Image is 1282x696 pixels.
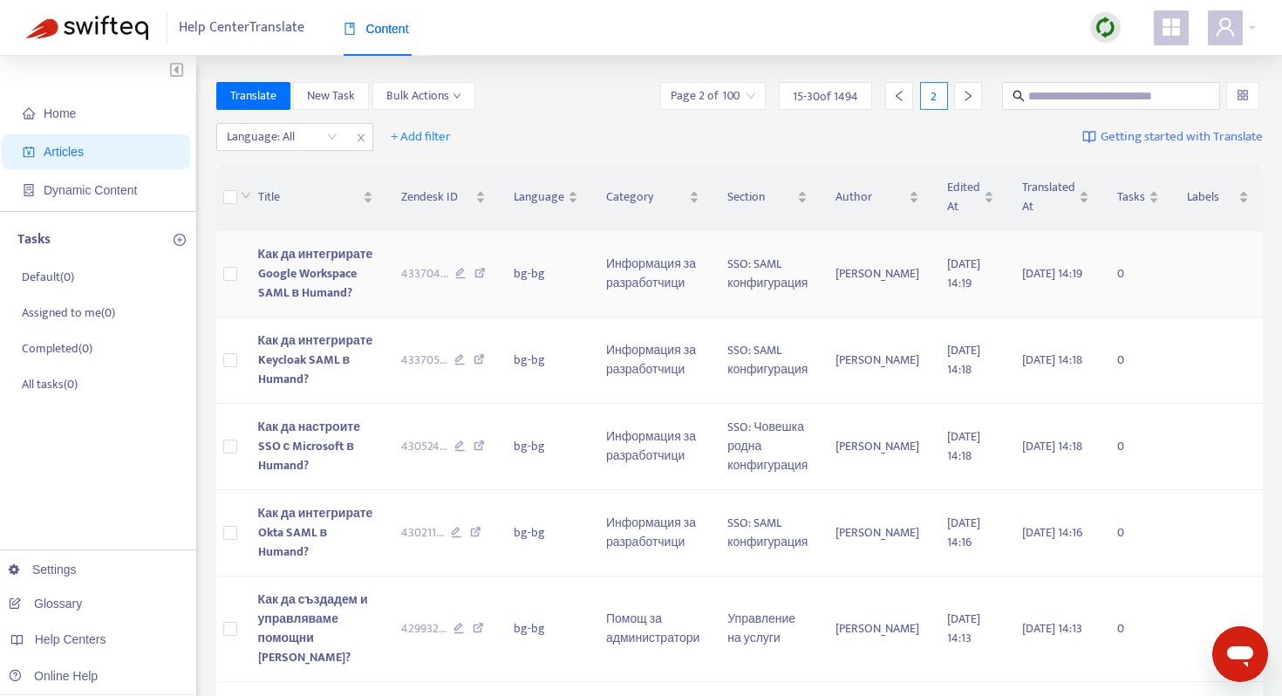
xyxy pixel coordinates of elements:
span: New Task [307,86,355,106]
span: Help Center Translate [179,11,304,44]
span: search [1013,90,1025,102]
div: 2 [920,82,948,110]
span: 15 - 30 of 1494 [793,87,858,106]
span: user [1215,17,1236,38]
span: home [23,107,35,119]
span: 433705 ... [401,351,447,370]
img: sync.dc5367851b00ba804db3.png [1094,17,1116,38]
button: + Add filter [378,123,464,151]
span: [DATE] 14:16 [947,513,980,552]
td: [PERSON_NAME] [822,404,933,490]
span: Как да създадем и управляваме помощни [PERSON_NAME]? [258,590,368,667]
th: Tasks [1103,164,1173,231]
span: + Add filter [391,126,451,147]
span: [DATE] 14:19 [1022,263,1082,283]
th: Labels [1173,164,1263,231]
span: Zendesk ID [401,188,473,207]
button: New Task [293,82,369,110]
a: Getting started with Translate [1082,123,1263,151]
a: Online Help [9,669,98,683]
td: [PERSON_NAME] [822,490,933,577]
a: Glossary [9,597,82,611]
span: Как да интегрирате Google Workspace SAML в Humand? [258,244,373,303]
span: Author [835,188,905,207]
iframe: Botón para iniciar la ventana de mensajería [1212,626,1268,682]
td: 0 [1103,404,1173,490]
th: Edited At [933,164,1008,231]
span: left [893,90,905,102]
button: Translate [216,82,290,110]
span: Section [727,188,794,207]
th: Translated At [1008,164,1103,231]
th: Language [500,164,592,231]
span: book [344,23,356,35]
td: [PERSON_NAME] [822,231,933,317]
td: bg-bg [500,490,592,577]
span: Translated At [1022,178,1075,216]
th: Zendesk ID [387,164,501,231]
td: Управление на услуги [713,577,822,682]
td: bg-bg [500,231,592,317]
td: Помощ за администратори [592,577,713,682]
span: right [962,90,974,102]
span: Category [606,188,685,207]
span: plus-circle [174,234,186,246]
span: Getting started with Translate [1101,127,1263,147]
span: [DATE] 14:13 [947,609,980,648]
td: [PERSON_NAME] [822,317,933,404]
span: down [241,190,251,201]
span: account-book [23,146,35,158]
span: Help Centers [35,632,106,646]
span: Как да интегрирате Okta SAML в Humand? [258,503,373,562]
td: 0 [1103,317,1173,404]
span: [DATE] 14:16 [1022,522,1082,542]
span: [DATE] 14:18 [1022,350,1082,370]
span: container [23,184,35,196]
span: Dynamic Content [44,183,137,197]
span: 433704 ... [401,264,448,283]
span: down [453,92,461,100]
span: close [350,127,372,148]
td: bg-bg [500,317,592,404]
span: [DATE] 14:18 [1022,436,1082,456]
td: Информация за разработчици [592,404,713,490]
td: [PERSON_NAME] [822,577,933,682]
span: 430211 ... [401,523,444,542]
span: Edited At [947,178,980,216]
span: [DATE] 14:18 [947,340,980,379]
td: bg-bg [500,577,592,682]
td: SSO: SAML конфигурация [713,317,822,404]
span: 429932 ... [401,619,447,638]
span: Content [344,22,409,36]
span: Как да настроите SSO с Microsoft в Humand? [258,417,360,475]
span: Labels [1187,188,1235,207]
th: Section [713,164,822,231]
span: [DATE] 14:19 [947,254,980,293]
span: appstore [1161,17,1182,38]
p: Tasks [17,229,51,250]
td: 0 [1103,231,1173,317]
p: All tasks ( 0 ) [22,375,78,393]
p: Default ( 0 ) [22,268,74,286]
p: Assigned to me ( 0 ) [22,304,115,322]
span: 430524 ... [401,437,447,456]
th: Title [244,164,387,231]
span: Bulk Actions [386,86,461,106]
span: Articles [44,145,84,159]
td: Информация за разработчици [592,490,713,577]
span: Как да интегрирате Keycloak SAML в Humand? [258,331,373,389]
td: 0 [1103,490,1173,577]
td: Информация за разработчици [592,231,713,317]
img: image-link [1082,130,1096,144]
span: [DATE] 14:13 [1022,618,1082,638]
span: Title [258,188,359,207]
th: Author [822,164,933,231]
button: Bulk Actionsdown [372,82,475,110]
span: Translate [230,86,276,106]
span: Language [514,188,564,207]
span: Home [44,106,76,120]
td: SSO: SAML конфигурация [713,231,822,317]
img: Swifteq [26,16,148,40]
th: Category [592,164,713,231]
td: Информация за разработчици [592,317,713,404]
